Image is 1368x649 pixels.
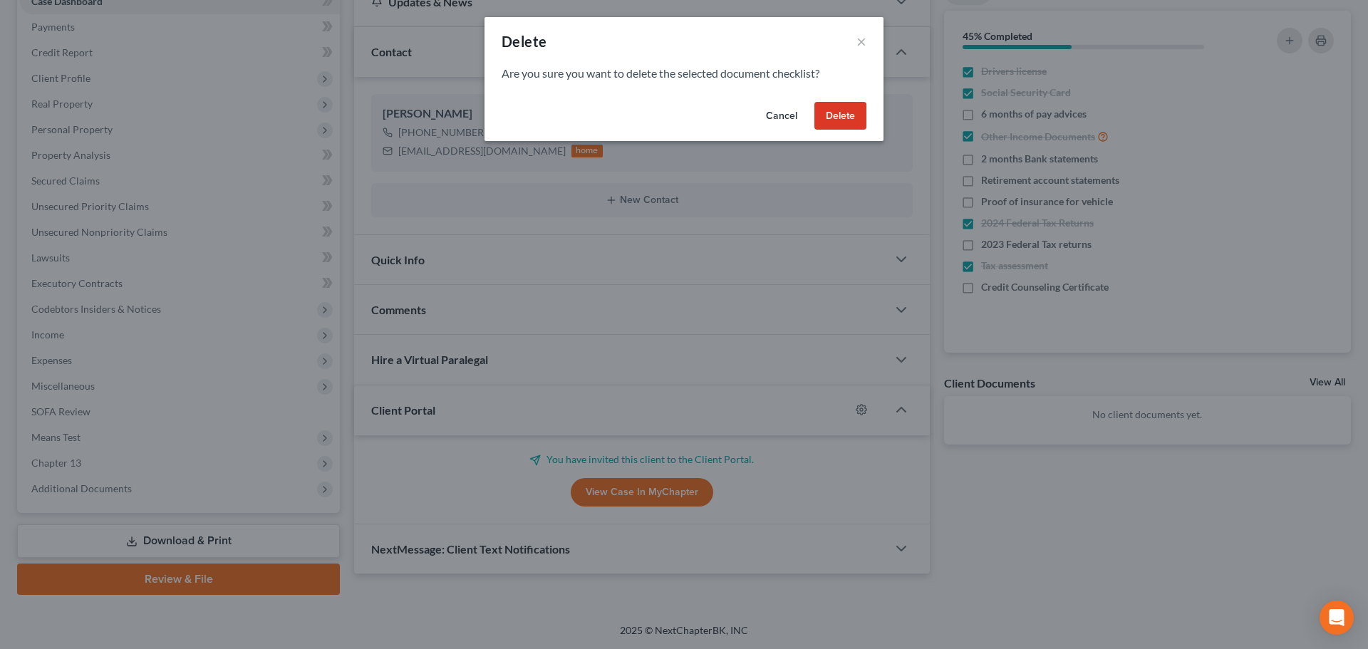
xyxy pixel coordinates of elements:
p: Are you sure you want to delete the selected document checklist? [502,66,866,82]
div: Delete [502,31,546,51]
button: × [856,33,866,50]
div: Open Intercom Messenger [1320,601,1354,635]
button: Delete [814,102,866,130]
button: Cancel [755,102,809,130]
